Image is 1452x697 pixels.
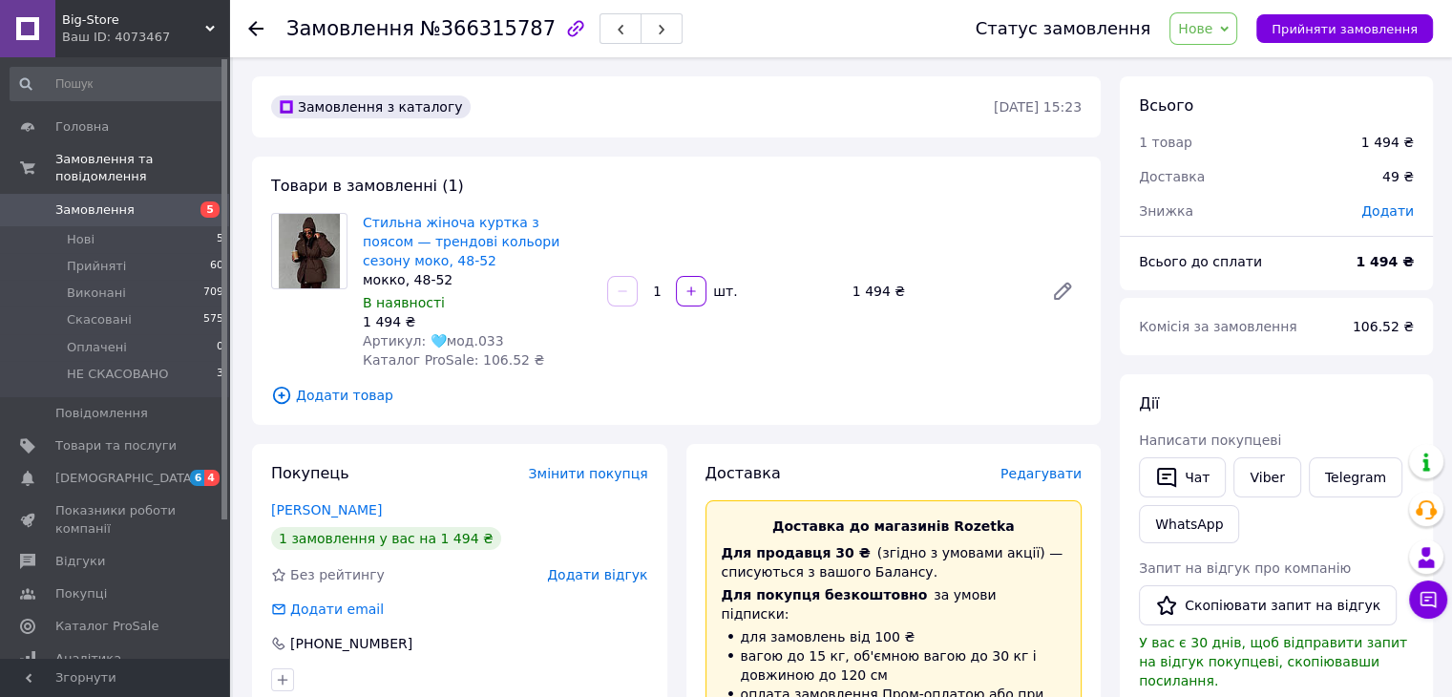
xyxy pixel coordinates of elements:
[67,285,126,302] span: Виконані
[1361,133,1414,152] div: 1 494 ₴
[1139,585,1397,625] button: Скопіювати запит на відгук
[1309,457,1402,497] a: Telegram
[55,585,107,602] span: Покупці
[271,464,349,482] span: Покупець
[200,201,220,218] span: 5
[67,366,168,383] span: НЕ СКАСОВАНО
[722,627,1066,646] li: для замовлень від 100 ₴
[708,282,739,301] div: шт.
[363,312,592,331] div: 1 494 ₴
[55,618,158,635] span: Каталог ProSale
[363,352,544,368] span: Каталог ProSale: 106.52 ₴
[288,634,414,653] div: [PHONE_NUMBER]
[203,311,223,328] span: 575
[288,600,386,619] div: Додати email
[722,543,1066,581] div: (згідно з умовами акції) — списуються з вашого Балансу.
[279,214,339,288] img: Стильна жіноча куртка з поясом — трендові кольори сезону моко, 48-52
[1139,96,1193,115] span: Всього
[271,177,464,195] span: Товари в замовленні (1)
[203,285,223,302] span: 709
[363,333,504,348] span: Артикул: 🩵мод.033
[286,17,414,40] span: Замовлення
[269,600,386,619] div: Додати email
[1139,203,1193,219] span: Знижка
[62,11,205,29] span: Big-Store
[420,17,556,40] span: №366315787
[248,19,263,38] div: Повернутися назад
[55,201,135,219] span: Замовлення
[55,650,121,667] span: Аналітика
[55,553,105,570] span: Відгуки
[55,502,177,537] span: Показники роботи компанії
[1256,14,1433,43] button: Прийняти замовлення
[1356,254,1414,269] b: 1 494 ₴
[1139,135,1192,150] span: 1 товар
[217,366,223,383] span: 3
[1139,319,1297,334] span: Комісія за замовлення
[772,518,1015,534] span: Доставка до магазинів Rozetka
[976,19,1151,38] div: Статус замовлення
[1409,581,1447,619] button: Чат з покупцем
[271,527,501,550] div: 1 замовлення у вас на 1 494 ₴
[994,99,1082,115] time: [DATE] 15:23
[845,278,1036,305] div: 1 494 ₴
[705,464,781,482] span: Доставка
[204,470,220,486] span: 4
[271,502,382,517] a: [PERSON_NAME]
[529,466,648,481] span: Змінити покупця
[363,295,445,310] span: В наявності
[210,258,223,275] span: 60
[363,215,559,268] a: Стильна жіноча куртка з поясом — трендові кольори сезону моко, 48-52
[1139,560,1351,576] span: Запит на відгук про компанію
[722,646,1066,685] li: вагою до 15 кг, об'ємною вагою до 30 кг і довжиною до 120 см
[363,270,592,289] div: мокко, 48-52
[1139,635,1407,688] span: У вас є 30 днів, щоб відправити запит на відгук покупцеві, скопіювавши посилання.
[190,470,205,486] span: 6
[1371,156,1425,198] div: 49 ₴
[722,545,871,560] span: Для продавця 30 ₴
[10,67,225,101] input: Пошук
[1139,394,1159,412] span: Дії
[1139,254,1262,269] span: Всього до сплати
[271,385,1082,406] span: Додати товар
[1139,433,1281,448] span: Написати покупцеві
[1272,22,1418,36] span: Прийняти замовлення
[722,585,1066,623] div: за умови підписки:
[67,339,127,356] span: Оплачені
[55,405,148,422] span: Повідомлення
[62,29,229,46] div: Ваш ID: 4073467
[1139,457,1226,497] button: Чат
[55,151,229,185] span: Замовлення та повідомлення
[67,258,126,275] span: Прийняті
[217,231,223,248] span: 5
[1353,319,1414,334] span: 106.52 ₴
[1178,21,1212,36] span: Нове
[1000,466,1082,481] span: Редагувати
[271,95,471,118] div: Замовлення з каталогу
[55,437,177,454] span: Товари та послуги
[1139,505,1239,543] a: WhatsApp
[67,311,132,328] span: Скасовані
[67,231,95,248] span: Нові
[55,118,109,136] span: Головна
[1043,272,1082,310] a: Редагувати
[547,567,647,582] span: Додати відгук
[1233,457,1300,497] a: Viber
[55,470,197,487] span: [DEMOGRAPHIC_DATA]
[722,587,928,602] span: Для покупця безкоштовно
[290,567,385,582] span: Без рейтингу
[1139,169,1205,184] span: Доставка
[1361,203,1414,219] span: Додати
[217,339,223,356] span: 0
